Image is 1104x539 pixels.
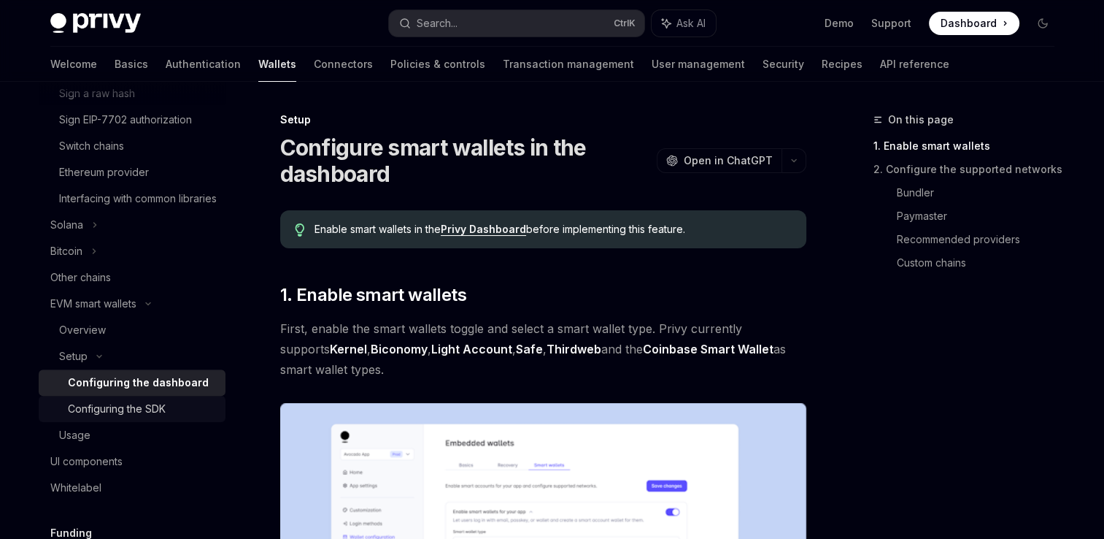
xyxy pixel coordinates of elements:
[822,47,862,82] a: Recipes
[280,112,806,127] div: Setup
[888,111,954,129] span: On this page
[390,47,485,82] a: Policies & controls
[59,348,88,365] div: Setup
[897,251,1066,275] a: Custom chains
[115,47,148,82] a: Basics
[39,475,225,501] a: Whitelabel
[897,204,1066,228] a: Paymaster
[39,448,225,475] a: UI components
[441,223,526,236] a: Privy Dashboard
[516,342,543,357] a: Safe
[50,479,101,497] div: Whitelabel
[50,216,83,234] div: Solana
[50,13,141,34] img: dark logo
[614,18,636,29] span: Ctrl K
[897,228,1066,251] a: Recommended providers
[39,317,225,343] a: Overview
[258,47,296,82] a: Wallets
[39,133,225,159] a: Switch chains
[68,400,166,418] div: Configuring the SDK
[280,318,806,380] span: First, enable the smart wallets toggle and select a smart wallet type. Privy currently supports ,...
[871,16,911,31] a: Support
[39,107,225,133] a: Sign EIP-7702 authorization
[929,12,1019,35] a: Dashboard
[652,47,745,82] a: User management
[166,47,241,82] a: Authentication
[280,134,651,187] h1: Configure smart wallets in the dashboard
[314,222,791,237] span: Enable smart wallets in the before implementing this feature.
[50,242,82,260] div: Bitcoin
[295,223,305,237] svg: Tip
[643,342,773,357] a: Coinbase Smart Wallet
[39,422,225,448] a: Usage
[59,427,90,444] div: Usage
[39,370,225,396] a: Configuring the dashboard
[50,295,136,313] div: EVM smart wallets
[39,264,225,291] a: Other chains
[314,47,373,82] a: Connectors
[68,374,209,391] div: Configuring the dashboard
[873,134,1066,158] a: 1. Enable smart wallets
[59,190,217,207] div: Interfacing with common libraries
[417,15,458,32] div: Search...
[50,453,123,470] div: UI components
[503,47,634,82] a: Transaction management
[676,16,706,31] span: Ask AI
[657,148,781,173] button: Open in ChatGPT
[280,283,466,307] span: 1. Enable smart wallets
[652,10,716,37] button: Ask AI
[59,137,124,155] div: Switch chains
[825,16,854,31] a: Demo
[873,158,1066,181] a: 2. Configure the supported networks
[941,16,997,31] span: Dashboard
[547,342,601,357] a: Thirdweb
[880,47,949,82] a: API reference
[50,269,111,286] div: Other chains
[39,159,225,186] a: Ethereum provider
[59,321,106,339] div: Overview
[684,153,773,168] span: Open in ChatGPT
[1031,12,1054,35] button: Toggle dark mode
[897,181,1066,204] a: Bundler
[39,396,225,422] a: Configuring the SDK
[389,10,644,37] button: Search...CtrlK
[763,47,804,82] a: Security
[59,111,192,129] div: Sign EIP-7702 authorization
[59,164,149,181] div: Ethereum provider
[50,47,97,82] a: Welcome
[371,342,428,357] a: Biconomy
[431,342,512,357] a: Light Account
[39,186,225,212] a: Interfacing with common libraries
[330,342,367,357] a: Kernel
